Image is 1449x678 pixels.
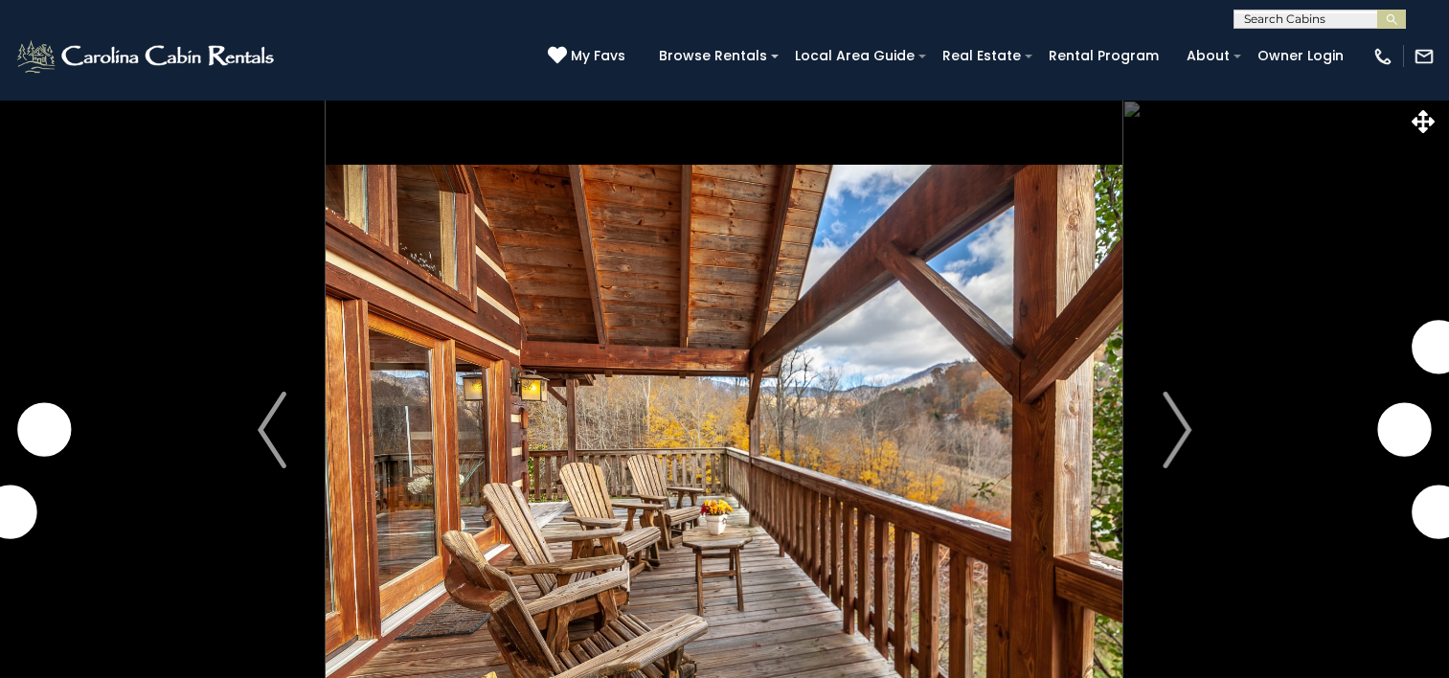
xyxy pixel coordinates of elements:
[933,41,1030,71] a: Real Estate
[14,37,280,76] img: White-1-2.png
[1163,392,1191,468] img: arrow
[548,46,630,67] a: My Favs
[571,46,625,66] span: My Favs
[785,41,924,71] a: Local Area Guide
[1372,46,1393,67] img: phone-regular-white.png
[1039,41,1168,71] a: Rental Program
[258,392,286,468] img: arrow
[1248,41,1353,71] a: Owner Login
[649,41,777,71] a: Browse Rentals
[1177,41,1239,71] a: About
[1414,46,1435,67] img: mail-regular-white.png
